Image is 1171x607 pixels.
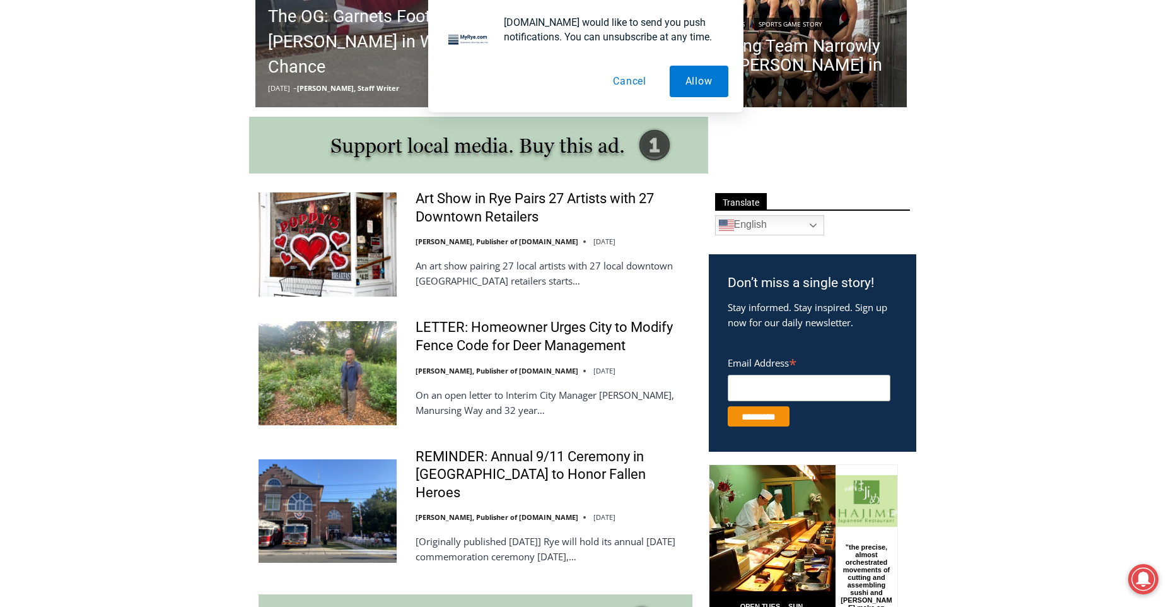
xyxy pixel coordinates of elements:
h3: Don’t miss a single story! [728,273,897,293]
a: [PERSON_NAME], Publisher of [DOMAIN_NAME] [416,366,578,375]
a: [PERSON_NAME], Publisher of [DOMAIN_NAME] [416,512,578,522]
a: [PERSON_NAME], Publisher of [DOMAIN_NAME] [416,237,578,246]
div: / [141,107,144,119]
h4: [PERSON_NAME] Read Sanctuary Fall Fest: [DATE] [10,127,168,156]
a: Intern @ [DOMAIN_NAME] [303,122,611,157]
img: notification icon [443,15,494,66]
div: 1 [132,107,138,119]
p: Stay informed. Stay inspired. Sign up now for our daily newsletter. [728,300,897,330]
img: REMINDER: Annual 9/11 Ceremony in Rye to Honor Fallen Heroes [259,459,397,563]
div: Co-sponsored by Westchester County Parks [132,37,182,103]
a: REMINDER: Annual 9/11 Ceremony in [GEOGRAPHIC_DATA] to Honor Fallen Heroes [416,448,692,502]
img: en [719,218,734,233]
img: LETTER: Homeowner Urges City to Modify Fence Code for Deer Management [259,321,397,425]
time: [DATE] [593,512,615,522]
span: Intern @ [DOMAIN_NAME] [330,126,585,154]
img: s_800_29ca6ca9-f6cc-433c-a631-14f6620ca39b.jpeg [1,1,125,126]
div: [DOMAIN_NAME] would like to send you push notifications. You can unsubscribe at any time. [494,15,728,44]
img: Art Show in Rye Pairs 27 Artists with 27 Downtown Retailers [259,192,397,296]
p: An art show pairing 27 local artists with 27 local downtown [GEOGRAPHIC_DATA] retailers starts… [416,258,692,288]
time: [DATE] [593,366,615,375]
a: [PERSON_NAME] Read Sanctuary Fall Fest: [DATE] [1,126,189,157]
a: Art Show in Rye Pairs 27 Artists with 27 Downtown Retailers [416,190,692,226]
time: [DATE] [593,237,615,246]
a: English [715,215,824,235]
div: "the precise, almost orchestrated movements of cutting and assembling sushi and [PERSON_NAME] mak... [130,79,185,151]
span: Translate [715,193,767,210]
div: "[PERSON_NAME] and I covered the [DATE] Parade, which was a really eye opening experience as I ha... [318,1,596,122]
a: LETTER: Homeowner Urges City to Modify Fence Code for Deer Management [416,319,692,355]
span: Open Tues. - Sun. [PHONE_NUMBER] [4,130,124,178]
a: Open Tues. - Sun. [PHONE_NUMBER] [1,127,127,157]
button: Cancel [597,66,662,97]
p: [Originally published [DATE]] Rye will hold its annual [DATE] commemoration ceremony [DATE],… [416,534,692,564]
p: On an open letter to Interim City Manager [PERSON_NAME], Manursing Way and 32 year… [416,387,692,418]
button: Allow [670,66,728,97]
div: 6 [148,107,153,119]
label: Email Address [728,350,890,373]
img: support local media, buy this ad [249,117,708,174]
